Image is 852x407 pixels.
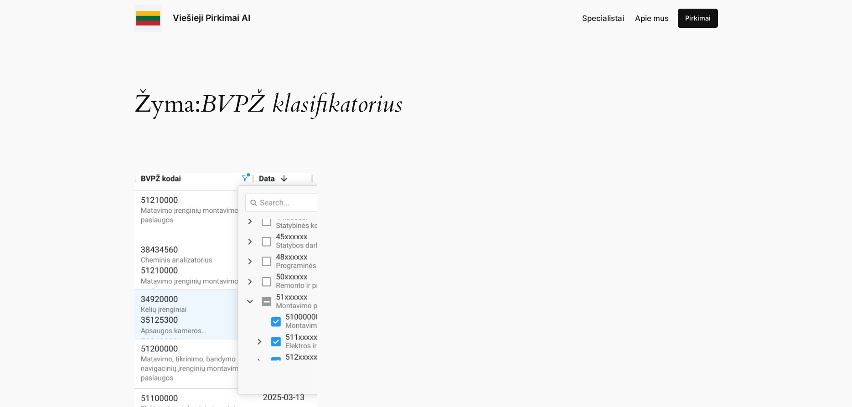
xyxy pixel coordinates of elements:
[173,12,250,23] a: Viešieji Pirkimai AI
[201,88,403,120] span: BVPŽ klasifikatorius
[134,45,718,116] h1: Žyma:
[134,5,162,32] img: Viešieji pirkimai logo
[582,12,624,24] a: Specialistai
[635,12,669,24] a: Apie mus
[678,9,718,28] a: Pirkimai
[635,14,669,23] span: Apie mus
[582,12,669,24] nav: Navigation
[582,14,624,23] span: Specialistai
